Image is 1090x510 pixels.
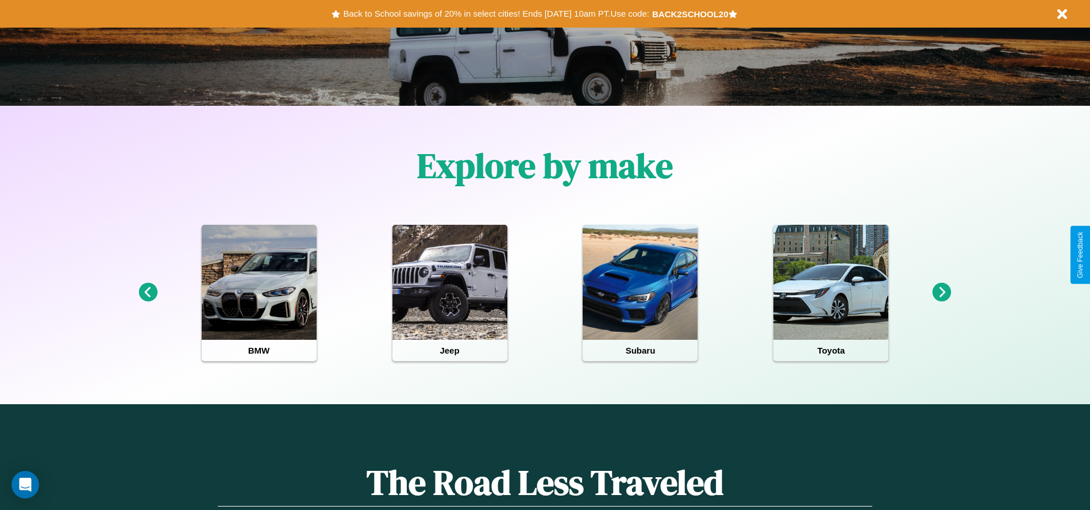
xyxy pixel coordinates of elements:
[202,340,317,361] h4: BMW
[218,459,872,507] h1: The Road Less Traveled
[417,142,673,189] h1: Explore by make
[583,340,698,361] h4: Subaru
[392,340,507,361] h4: Jeep
[1076,232,1084,278] div: Give Feedback
[11,471,39,499] div: Open Intercom Messenger
[340,6,652,22] button: Back to School savings of 20% in select cities! Ends [DATE] 10am PT.Use code:
[652,9,729,19] b: BACK2SCHOOL20
[773,340,888,361] h4: Toyota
